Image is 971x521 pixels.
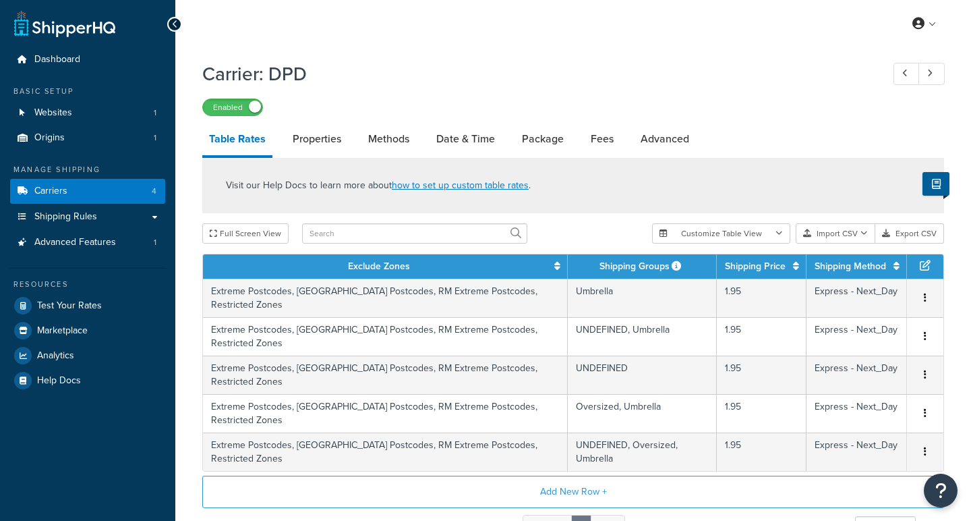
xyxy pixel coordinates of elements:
span: 4 [152,186,156,197]
span: Advanced Features [34,237,116,248]
td: 1.95 [717,394,806,433]
button: Customize Table View [652,223,790,244]
td: Express - Next_Day [806,279,907,317]
td: Extreme Postcodes, [GEOGRAPHIC_DATA] Postcodes, RM Extreme Postcodes, Restricted Zones [203,394,568,433]
a: Shipping Method [815,259,886,273]
p: Visit our Help Docs to learn more about . [226,178,531,193]
span: Shipping Rules [34,211,97,223]
span: Marketplace [37,325,88,337]
a: Dashboard [10,47,165,72]
td: Extreme Postcodes, [GEOGRAPHIC_DATA] Postcodes, RM Extreme Postcodes, Restricted Zones [203,279,568,317]
a: Marketplace [10,319,165,343]
td: 1.95 [717,433,806,471]
a: Fees [584,123,620,155]
span: Help Docs [37,375,81,387]
td: UNDEFINED [568,356,717,394]
a: Carriers4 [10,179,165,204]
a: Date & Time [430,123,502,155]
a: Analytics [10,344,165,368]
td: UNDEFINED, Oversized, Umbrella [568,433,717,471]
a: Websites1 [10,101,165,126]
span: 1 [154,132,156,144]
button: Import CSV [796,223,875,244]
a: Origins1 [10,126,165,150]
span: Origins [34,132,65,144]
span: 1 [154,107,156,119]
td: Extreme Postcodes, [GEOGRAPHIC_DATA] Postcodes, RM Extreme Postcodes, Restricted Zones [203,317,568,356]
td: Express - Next_Day [806,433,907,471]
td: Express - Next_Day [806,317,907,356]
td: Oversized, Umbrella [568,394,717,433]
button: Add New Row + [202,476,944,508]
button: Export CSV [875,223,944,244]
div: Manage Shipping [10,164,165,175]
a: Properties [286,123,348,155]
a: how to set up custom table rates [392,178,529,192]
a: Shipping Price [725,259,786,273]
span: Analytics [37,350,74,362]
input: Search [302,223,527,244]
li: Origins [10,126,165,150]
div: Resources [10,279,165,290]
label: Enabled [203,99,262,115]
td: 1.95 [717,356,806,394]
td: Express - Next_Day [806,356,907,394]
a: Methods [361,123,416,155]
span: Websites [34,107,72,119]
h1: Carrier: DPD [202,61,869,87]
td: 1.95 [717,279,806,317]
a: Advanced Features1 [10,230,165,255]
a: Table Rates [202,123,272,158]
a: Package [515,123,570,155]
a: Next Record [918,63,945,85]
a: Test Your Rates [10,294,165,318]
td: Express - Next_Day [806,394,907,433]
span: Dashboard [34,54,80,65]
td: Umbrella [568,279,717,317]
li: Advanced Features [10,230,165,255]
a: Previous Record [893,63,920,85]
span: Test Your Rates [37,300,102,312]
a: Advanced [634,123,696,155]
span: Carriers [34,186,67,197]
div: Basic Setup [10,86,165,97]
button: Full Screen View [202,223,289,244]
a: Help Docs [10,368,165,393]
a: Exclude Zones [348,259,410,273]
a: Shipping Rules [10,204,165,229]
th: Shipping Groups [568,254,717,279]
td: Extreme Postcodes, [GEOGRAPHIC_DATA] Postcodes, RM Extreme Postcodes, Restricted Zones [203,433,568,471]
li: Websites [10,101,165,126]
td: UNDEFINED, Umbrella [568,317,717,356]
li: Carriers [10,179,165,204]
td: 1.95 [717,317,806,356]
button: Show Help Docs [922,172,949,196]
td: Extreme Postcodes, [GEOGRAPHIC_DATA] Postcodes, RM Extreme Postcodes, Restricted Zones [203,356,568,394]
span: 1 [154,237,156,248]
button: Open Resource Center [924,474,958,508]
